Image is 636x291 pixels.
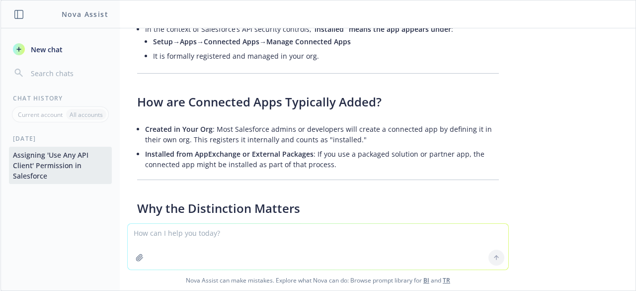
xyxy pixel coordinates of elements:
h1: Nova Assist [62,9,108,19]
button: New chat [9,40,112,58]
a: BI [423,276,429,285]
span: Manage Connected Apps [266,37,351,46]
p: All accounts [70,110,103,119]
li: : Most Salesforce admins or developers will create a connected app by defining it in their own or... [145,122,499,147]
div: [DATE] [1,134,120,143]
span: Nova Assist can make mistakes. Explore what Nova can do: Browse prompt library for and [4,270,632,291]
p: Current account [18,110,63,119]
span: “installed” means the app appears under [312,24,451,34]
button: Assigning 'Use Any API Client' Permission in Salesforce [9,147,112,184]
span: New chat [29,44,63,55]
li: It is formally registered and managed in your org. [153,49,499,63]
li: → → → [153,34,499,49]
li: In the context of Salesforce’s API security controls, : [145,22,499,65]
span: Apps [180,37,197,46]
span: Setup [153,37,173,46]
span: Connected Apps [204,37,259,46]
h3: How are Connected Apps Typically Added? [137,94,499,110]
span: Created in Your Org [145,124,213,134]
input: Search chats [29,66,108,80]
span: Installed from AppExchange or External Packages [145,149,314,159]
h3: Why the Distinction Matters [137,200,499,217]
li: : If you use a packaged solution or partner app, the connected app might be installed as part of ... [145,147,499,172]
a: TR [443,276,450,285]
div: Chat History [1,94,120,102]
